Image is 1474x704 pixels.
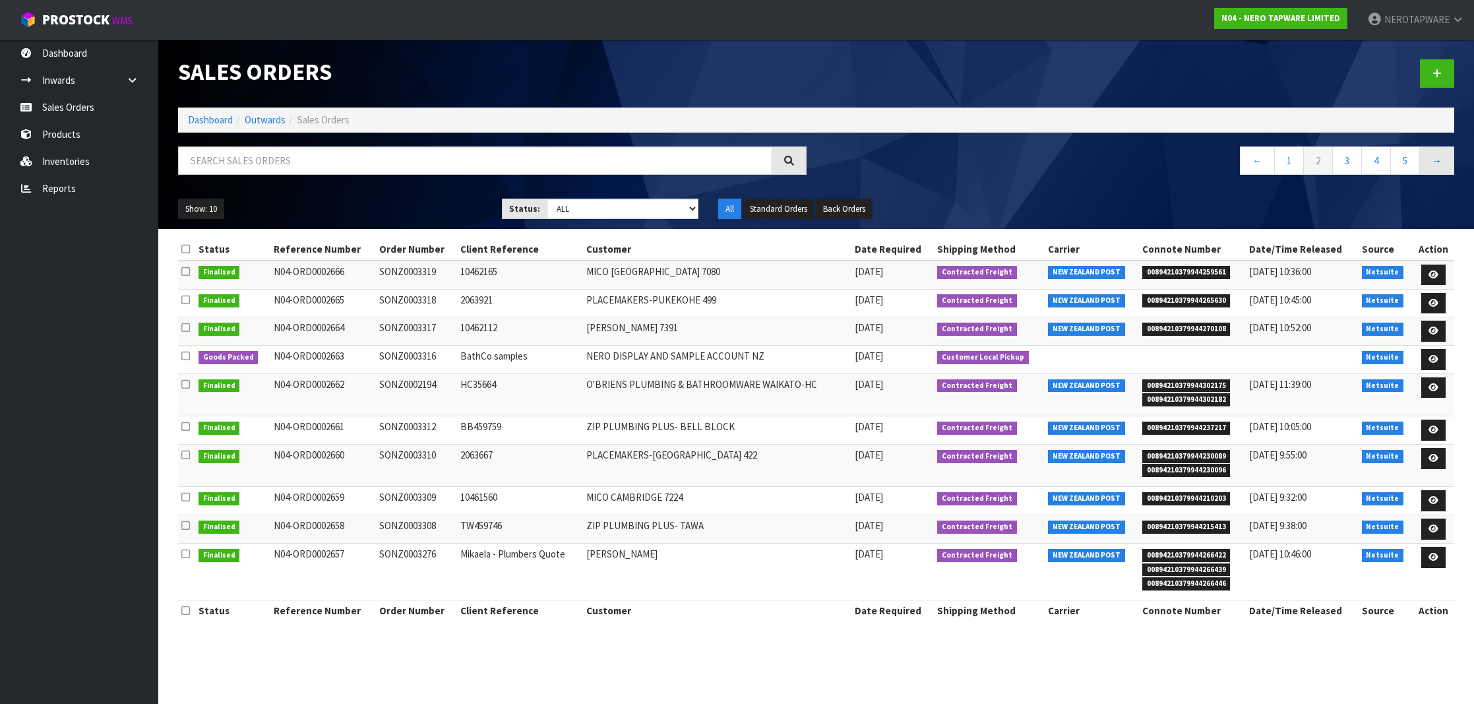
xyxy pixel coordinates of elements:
[1362,266,1404,279] span: Netsuite
[1390,146,1420,175] a: 5
[851,600,934,622] th: Date Required
[583,346,851,374] td: NERO DISPLAY AND SAMPLE ACCOUNT NZ
[1249,265,1311,278] span: [DATE] 10:36:00
[855,350,883,362] span: [DATE]
[178,146,772,175] input: Search sales orders
[1048,294,1125,307] span: NEW ZEALAND POST
[937,450,1017,463] span: Contracted Freight
[937,379,1017,393] span: Contracted Freight
[851,239,934,260] th: Date Required
[583,445,851,487] td: PLACEMAKERS-[GEOGRAPHIC_DATA] 422
[376,346,457,374] td: SONZ0003316
[937,549,1017,562] span: Contracted Freight
[270,600,376,622] th: Reference Number
[1249,449,1306,461] span: [DATE] 9:55:00
[509,203,540,214] strong: Status:
[1362,351,1404,364] span: Netsuite
[1249,321,1311,334] span: [DATE] 10:52:00
[42,11,109,28] span: ProStock
[583,317,851,346] td: [PERSON_NAME] 7391
[1332,146,1362,175] a: 3
[1048,549,1125,562] span: NEW ZEALAND POST
[1362,294,1404,307] span: Netsuite
[1419,146,1454,175] a: →
[1362,422,1404,435] span: Netsuite
[855,321,883,334] span: [DATE]
[1142,464,1231,477] span: 00894210379944230096
[583,515,851,544] td: ZIP PLUMBING PLUS- TAWA
[855,449,883,461] span: [DATE]
[270,317,376,346] td: N04-ORD0002664
[1221,13,1340,24] strong: N04 - NERO TAPWARE LIMITED
[1139,600,1246,622] th: Connote Number
[1359,239,1413,260] th: Source
[1142,323,1231,336] span: 00894210379944270108
[188,113,233,126] a: Dashboard
[1362,549,1404,562] span: Netsuite
[1142,450,1231,463] span: 00894210379944230089
[1413,600,1454,622] th: Action
[1045,239,1139,260] th: Carrier
[376,445,457,487] td: SONZ0003310
[1249,519,1306,532] span: [DATE] 9:38:00
[1362,521,1404,534] span: Netsuite
[1249,548,1311,560] span: [DATE] 10:46:00
[937,323,1017,336] span: Contracted Freight
[1142,577,1231,591] span: 00894210379944266446
[583,416,851,445] td: ZIP PLUMBING PLUS- BELL BLOCK
[199,379,240,393] span: Finalised
[1142,521,1231,534] span: 00894210379944215413
[195,600,270,622] th: Status
[855,548,883,560] span: [DATE]
[1384,13,1450,26] span: NEROTAPWARE
[1359,600,1413,622] th: Source
[1142,379,1231,393] span: 00894210379944302175
[855,294,883,306] span: [DATE]
[937,294,1017,307] span: Contracted Freight
[270,515,376,544] td: N04-ORD0002658
[1142,266,1231,279] span: 00894210379944259561
[855,420,883,433] span: [DATE]
[826,146,1455,179] nav: Page navigation
[1048,323,1125,336] span: NEW ZEALAND POST
[376,373,457,416] td: SONZ0002194
[1362,492,1404,505] span: Netsuite
[199,266,240,279] span: Finalised
[1142,563,1231,577] span: 00894210379944266439
[583,373,851,416] td: O'BRIENS PLUMBING & BATHROOMWARE WAIKATO-HC
[376,317,457,346] td: SONZ0003317
[1142,422,1231,435] span: 00894210379944237217
[457,515,583,544] td: TW459746
[937,266,1017,279] span: Contracted Freight
[195,239,270,260] th: Status
[457,289,583,317] td: 2063921
[376,544,457,600] td: SONZ0003276
[270,416,376,445] td: N04-ORD0002661
[816,199,873,220] button: Back Orders
[457,317,583,346] td: 10462112
[1048,379,1125,393] span: NEW ZEALAND POST
[583,544,851,600] td: [PERSON_NAME]
[199,521,240,534] span: Finalised
[855,378,883,391] span: [DATE]
[937,422,1017,435] span: Contracted Freight
[855,265,883,278] span: [DATE]
[457,261,583,289] td: 10462165
[199,492,240,505] span: Finalised
[376,416,457,445] td: SONZ0003312
[178,199,224,220] button: Show: 10
[743,199,814,220] button: Standard Orders
[937,492,1017,505] span: Contracted Freight
[1246,239,1359,260] th: Date/Time Released
[583,487,851,515] td: MICO CAMBRIDGE 7224
[297,113,350,126] span: Sales Orders
[1249,420,1311,433] span: [DATE] 10:05:00
[270,445,376,487] td: N04-ORD0002660
[1303,146,1333,175] a: 2
[270,487,376,515] td: N04-ORD0002659
[199,323,240,336] span: Finalised
[583,289,851,317] td: PLACEMAKERS-PUKEKOHE 499
[1045,600,1139,622] th: Carrier
[270,544,376,600] td: N04-ORD0002657
[1361,146,1391,175] a: 4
